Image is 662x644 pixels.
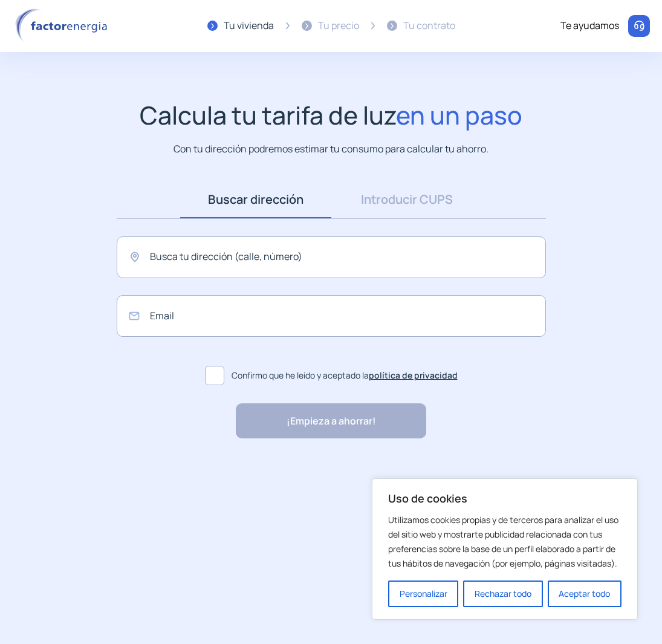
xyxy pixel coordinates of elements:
a: Buscar dirección [180,181,331,218]
span: en un paso [396,98,522,132]
a: Introducir CUPS [331,181,482,218]
div: Te ayudamos [560,18,619,34]
h1: Calcula tu tarifa de luz [140,100,522,130]
p: Uso de cookies [388,491,621,506]
img: logo factor [12,8,115,44]
div: Uso de cookies [372,478,638,620]
p: Utilizamos cookies propias y de terceros para analizar el uso del sitio web y mostrarte publicida... [388,513,621,571]
p: Con tu dirección podremos estimar tu consumo para calcular tu ahorro. [174,141,488,157]
button: Aceptar todo [548,581,621,607]
div: Tu vivienda [224,18,274,34]
button: Rechazar todo [463,581,542,607]
img: llamar [633,20,645,32]
div: Tu precio [318,18,359,34]
a: política de privacidad [369,369,458,381]
button: Personalizar [388,581,458,607]
span: Confirmo que he leído y aceptado la [232,369,458,382]
div: Tu contrato [403,18,455,34]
